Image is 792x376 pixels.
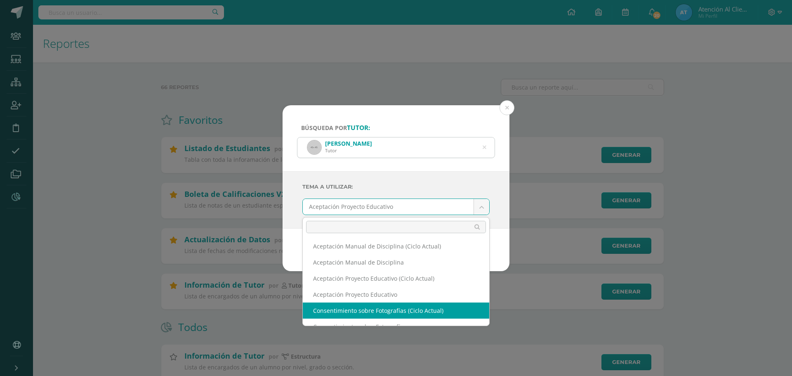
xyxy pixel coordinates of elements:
div: Aceptación Proyecto Educativo (Ciclo Actual) [303,270,489,286]
div: Aceptación Manual de Disciplina (Ciclo Actual) [303,238,489,254]
div: Aceptación Proyecto Educativo [303,286,489,303]
div: Consentimiento sobre Fotografías (Ciclo Actual) [303,303,489,319]
div: Consentimiento sobre Fotografías [303,319,489,335]
div: Aceptación Manual de Disciplina [303,254,489,270]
